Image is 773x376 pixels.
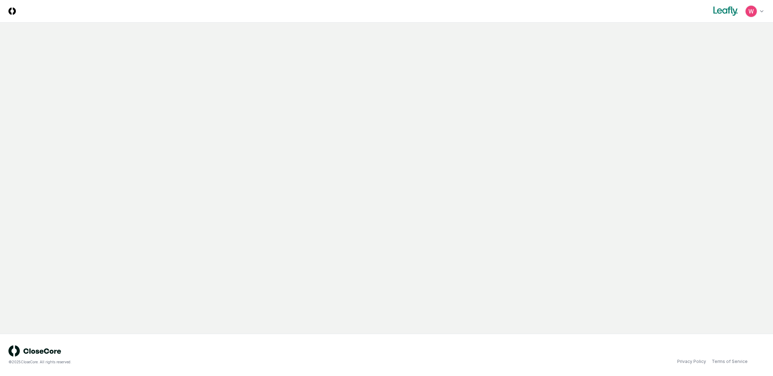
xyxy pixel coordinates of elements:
[712,6,739,17] img: Leafly logo
[8,7,16,15] img: Logo
[8,359,387,365] div: © 2025 CloseCore. All rights reserved.
[8,345,61,357] img: logo
[712,358,748,365] a: Terms of Service
[746,6,757,17] img: ACg8ocIceHSWyQfagGvDoxhDyw_3B2kX-HJcUhl_gb0t8GGG-Ydwuw=s96-c
[677,358,706,365] a: Privacy Policy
